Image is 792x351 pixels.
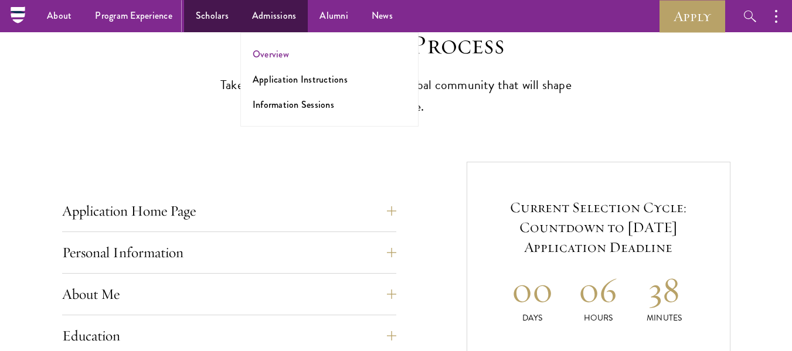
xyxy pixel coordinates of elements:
[62,197,396,225] button: Application Home Page
[499,312,566,324] p: Days
[631,312,698,324] p: Minutes
[631,268,698,312] h2: 38
[62,280,396,308] button: About Me
[253,98,334,111] a: Information Sessions
[253,47,289,61] a: Overview
[253,73,348,86] a: Application Instructions
[215,29,578,62] h2: Start the Process
[565,312,631,324] p: Hours
[499,197,698,257] h5: Current Selection Cycle: Countdown to [DATE] Application Deadline
[215,74,578,118] p: Take the first step toward joining a global community that will shape the future.
[62,238,396,267] button: Personal Information
[62,322,396,350] button: Education
[565,268,631,312] h2: 06
[499,268,566,312] h2: 00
